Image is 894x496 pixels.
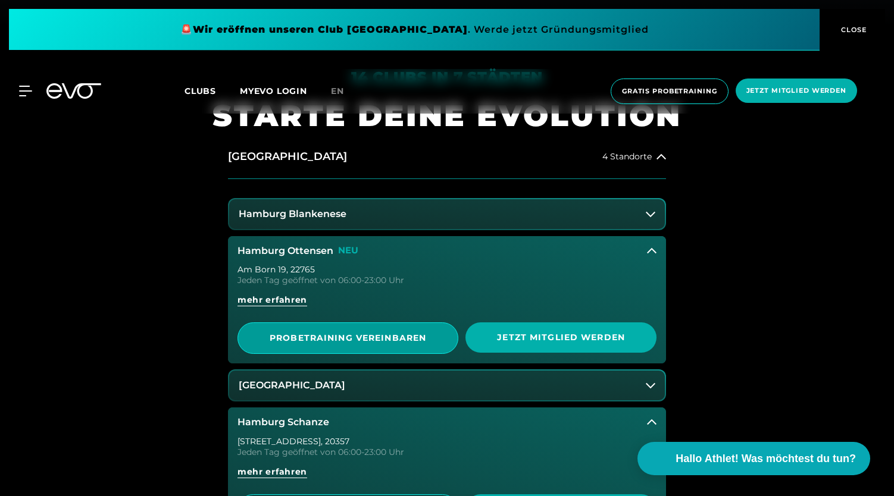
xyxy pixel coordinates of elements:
span: Gratis Probetraining [622,86,717,96]
span: Jetzt Mitglied werden [746,86,846,96]
span: mehr erfahren [237,294,307,306]
button: Hallo Athlet! Was möchtest du tun? [637,442,870,475]
a: en [331,84,358,98]
a: Jetzt Mitglied werden [732,79,861,104]
button: CLOSE [820,9,885,51]
span: CLOSE [838,24,867,35]
span: PROBETRAINING VEREINBAREN [267,332,429,344]
button: [GEOGRAPHIC_DATA]4 Standorte [228,135,666,179]
h3: [GEOGRAPHIC_DATA] [239,380,345,391]
button: Hamburg OttensenNEU [228,236,666,266]
span: Clubs [185,86,216,96]
h3: Hamburg Schanze [237,417,329,428]
a: mehr erfahren [237,466,657,487]
h3: Hamburg Blankenese [239,209,346,219]
span: mehr erfahren [237,466,307,478]
span: Jetzt Mitglied werden [494,331,628,344]
h2: [GEOGRAPHIC_DATA] [228,149,347,164]
button: Hamburg Blankenese [229,199,665,229]
a: Jetzt Mitglied werden [465,322,657,354]
button: Hamburg Schanze [228,407,666,437]
a: MYEVO LOGIN [240,86,307,96]
button: [GEOGRAPHIC_DATA] [229,371,665,400]
h3: Hamburg Ottensen [237,246,333,256]
div: Jeden Tag geöffnet von 06:00-23:00 Uhr [237,448,657,456]
div: [STREET_ADDRESS] , 20357 [237,437,657,445]
a: Gratis Probetraining [607,79,732,104]
div: Jeden Tag geöffnet von 06:00-23:00 Uhr [237,276,657,284]
span: Hallo Athlet! Was möchtest du tun? [676,451,856,467]
a: Clubs [185,85,240,96]
span: en [331,86,344,96]
div: Am Born 19 , 22765 [237,265,657,274]
a: PROBETRAINING VEREINBAREN [237,322,458,354]
a: mehr erfahren [237,294,657,315]
p: NEU [338,246,358,256]
span: 4 Standorte [602,152,652,161]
